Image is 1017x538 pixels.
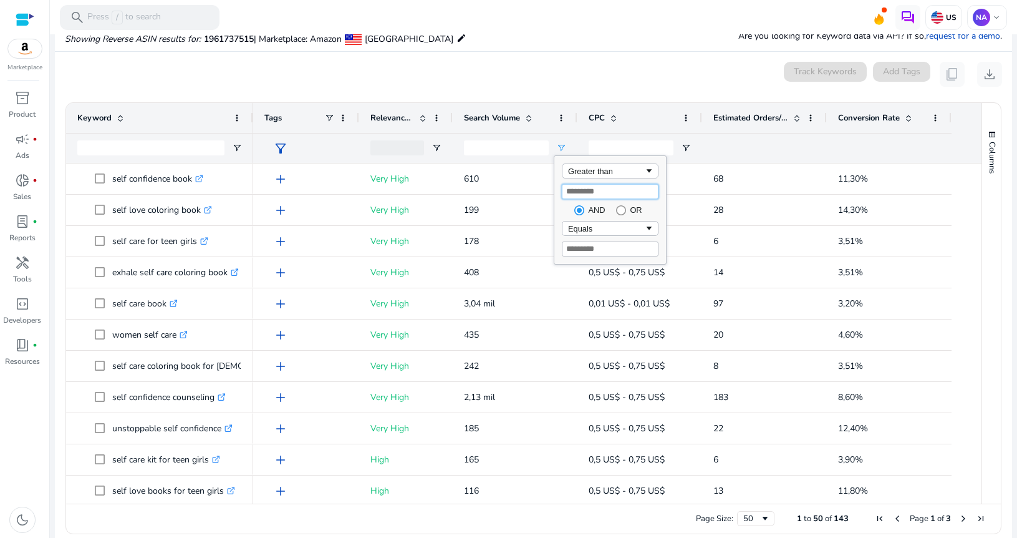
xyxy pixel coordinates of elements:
[204,33,254,45] span: 1961737515
[365,33,453,45] span: [GEOGRAPHIC_DATA]
[931,11,943,24] img: us.svg
[910,513,928,524] span: Page
[589,140,673,155] input: CPC Filter Input
[946,513,951,524] span: 3
[743,513,760,524] div: 50
[464,454,479,466] span: 165
[112,260,239,285] p: exhale self care coloring book
[838,204,868,216] span: 14,30%
[562,242,658,257] input: Filter Value
[273,484,288,499] span: add
[13,191,31,202] p: Sales
[112,322,188,348] p: women self care
[464,329,479,341] span: 435
[3,315,41,326] p: Developers
[562,184,658,199] input: Filter Value
[589,423,665,434] span: 0,5 US$ - 0,75 US$
[562,164,658,179] div: Filtering operator
[87,11,161,24] p: Press to search
[32,343,37,348] span: fiber_manual_record
[32,219,37,224] span: fiber_manual_record
[713,173,723,185] span: 68
[976,514,986,524] div: Last Page
[838,173,868,185] span: 11,30%
[273,234,288,249] span: add
[15,214,30,229] span: lab_profile
[589,391,665,403] span: 0,5 US$ - 0,75 US$
[681,143,691,153] button: Open Filter Menu
[977,62,1002,87] button: download
[273,390,288,405] span: add
[713,329,723,341] span: 20
[958,514,968,524] div: Next Page
[9,109,36,120] p: Product
[838,360,863,372] span: 3,51%
[589,267,665,278] span: 0,5 US$ - 0,75 US$
[370,260,441,285] p: Very High
[838,235,863,247] span: 3,51%
[713,391,728,403] span: 183
[696,513,733,524] div: Page Size:
[456,31,466,46] mat-icon: edit
[464,267,479,278] span: 408
[713,267,723,278] span: 14
[370,112,414,124] span: Relevance Score
[630,205,642,215] div: OR
[70,10,85,25] span: search
[562,221,658,236] div: Filtering operator
[589,298,670,310] span: 0,01 US$ - 0,01 US$
[838,391,863,403] span: 8,60%
[589,360,665,372] span: 0,5 US$ - 0,75 US$
[370,447,441,472] p: High
[838,298,863,310] span: 3,20%
[15,512,30,527] span: dark_mode
[713,423,723,434] span: 22
[9,232,36,243] p: Reports
[5,356,40,367] p: Resources
[589,112,605,124] span: CPC
[112,228,208,254] p: self care for teen girls
[937,513,944,524] span: of
[838,112,900,124] span: Conversion Rate
[589,454,665,466] span: 0,5 US$ - 0,75 US$
[804,513,811,524] span: to
[273,203,288,218] span: add
[370,197,441,223] p: Very High
[589,329,665,341] span: 0,5 US$ - 0,75 US$
[713,112,788,124] span: Estimated Orders/Month
[112,353,355,379] p: self care coloring book for [DEMOGRAPHIC_DATA] women
[232,143,242,153] button: Open Filter Menu
[838,454,863,466] span: 3,90%
[273,452,288,467] span: add
[713,485,723,497] span: 13
[15,132,30,147] span: campaign
[464,204,479,216] span: 199
[112,384,226,410] p: self confidence counseling
[15,90,30,105] span: inventory_2
[973,9,990,26] p: NA
[15,173,30,188] span: donut_small
[112,447,220,472] p: self care kit for teen girls
[15,338,30,353] span: book_4
[273,141,288,156] span: filter_alt
[464,173,479,185] span: 610
[838,267,863,278] span: 3,51%
[273,359,288,374] span: add
[112,166,203,192] p: self confidence book
[713,204,723,216] span: 28
[737,511,774,526] div: Page Size
[112,478,235,504] p: self love books for teen girls
[556,143,566,153] button: Open Filter Menu
[838,485,868,497] span: 11,80%
[13,273,32,285] p: Tools
[370,353,441,379] p: Very High
[930,513,935,524] span: 1
[464,485,479,497] span: 116
[16,150,29,161] p: Ads
[464,391,495,403] span: 2,13 mil
[112,11,123,24] span: /
[32,178,37,183] span: fiber_manual_record
[112,291,178,316] p: self care book
[464,140,549,155] input: Search Volume Filter Input
[838,423,868,434] span: 12,40%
